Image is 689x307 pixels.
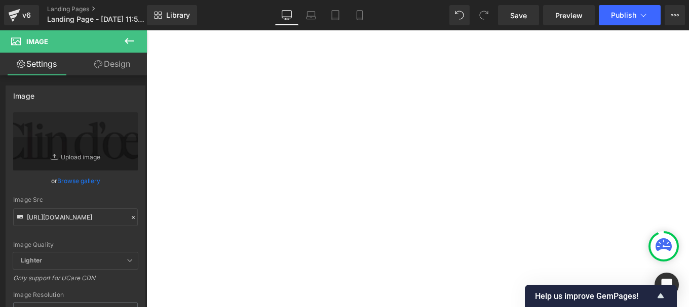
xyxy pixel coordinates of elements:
div: v6 [20,9,33,22]
b: Lighter [21,256,42,264]
a: Preview [543,5,595,25]
a: Laptop [299,5,323,25]
a: v6 [4,5,39,25]
div: Image [13,86,34,100]
div: Image Resolution [13,291,138,298]
div: Only support for UCare CDN [13,274,138,289]
div: Image Quality [13,241,138,248]
button: Redo [474,5,494,25]
button: Publish [599,5,661,25]
a: Desktop [275,5,299,25]
a: Design [75,53,149,75]
button: Undo [449,5,470,25]
div: Image Src [13,196,138,203]
a: Mobile [348,5,372,25]
button: More [665,5,685,25]
a: Tablet [323,5,348,25]
span: Help us improve GemPages! [535,291,655,301]
a: Landing Pages [47,5,164,13]
span: Library [166,11,190,20]
span: Save [510,10,527,21]
div: Open Intercom Messenger [655,273,679,297]
button: Show survey - Help us improve GemPages! [535,290,667,302]
div: or [13,176,138,186]
a: Browse gallery [57,172,100,190]
a: New Library [147,5,197,25]
span: Landing Page - [DATE] 11:56:21 [47,15,144,23]
span: Preview [555,10,583,21]
span: Publish [611,11,636,19]
input: Link [13,208,138,226]
span: Image [26,37,48,46]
